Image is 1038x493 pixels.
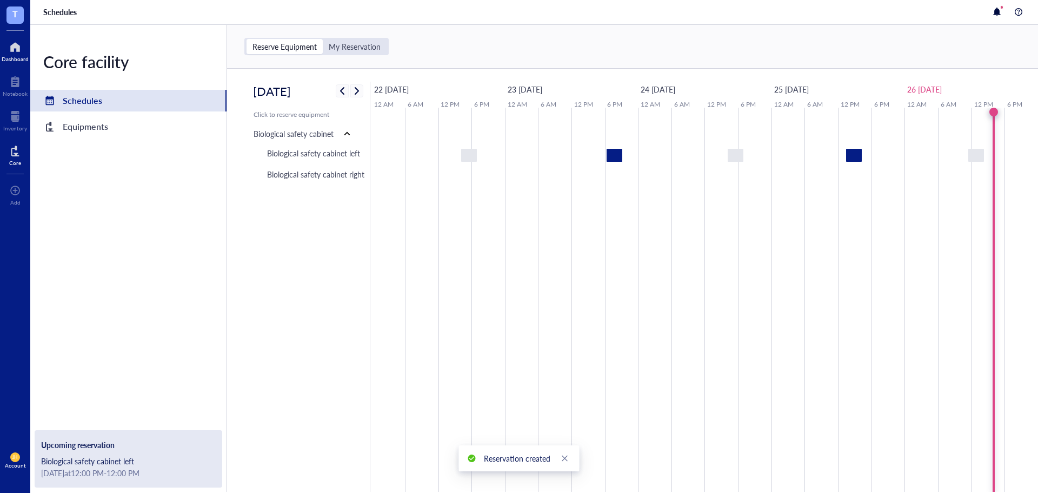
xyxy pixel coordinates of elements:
[371,97,396,111] a: 12 AM
[904,81,944,97] a: September 26, 2025
[247,39,323,54] div: Reserve Equipment
[12,7,18,21] span: T
[638,97,663,111] a: 12 AM
[12,455,18,460] span: JH
[336,84,349,97] button: Previous week
[3,108,27,132] a: Inventory
[904,97,929,111] a: 12 AM
[704,97,729,111] a: 12 PM
[2,56,29,62] div: Dashboard
[30,90,227,111] a: Schedules
[561,455,569,462] span: close
[571,97,596,111] a: 12 PM
[871,97,892,111] a: 6 PM
[471,97,492,111] a: 6 PM
[771,97,796,111] a: 12 AM
[41,455,216,467] div: Biological safety cabinet left
[1004,97,1025,111] a: 6 PM
[323,39,387,54] div: My Reservation
[43,7,79,17] a: Schedules
[3,125,27,132] div: Inventory
[253,82,291,100] h2: [DATE]
[505,97,530,111] a: 12 AM
[30,116,227,137] a: Equipments
[405,97,426,111] a: 6 AM
[771,81,811,97] a: September 25, 2025
[63,93,102,108] div: Schedules
[41,439,216,451] div: Upcoming reservation
[63,119,108,134] div: Equipments
[738,97,758,111] a: 6 PM
[3,73,28,97] a: Notebook
[972,97,996,111] a: 12 PM
[350,84,363,97] button: Next week
[3,90,28,97] div: Notebook
[254,128,334,140] div: Biological safety cabinet
[938,97,959,111] a: 6 AM
[5,462,26,469] div: Account
[371,81,411,97] a: September 22, 2025
[604,97,625,111] a: 6 PM
[2,38,29,62] a: Dashboard
[254,110,355,120] div: Click to reserve equipment
[804,97,826,111] a: 6 AM
[838,97,862,111] a: 12 PM
[267,147,360,159] div: Biological safety cabinet left
[329,42,381,51] div: My Reservation
[505,81,545,97] a: September 23, 2025
[252,42,317,51] div: Reserve Equipment
[9,160,21,166] div: Core
[41,467,216,479] div: [DATE] at 12:00 PM - 12:00 PM
[559,452,571,464] a: Close
[30,51,227,73] div: Core facility
[484,452,550,464] div: Reservation created
[244,38,389,55] div: segmented control
[538,97,559,111] a: 6 AM
[638,81,678,97] a: September 24, 2025
[671,97,693,111] a: 6 AM
[9,142,21,166] a: Core
[267,168,364,180] div: Biological safety cabinet right
[438,97,462,111] a: 12 PM
[10,199,21,206] div: Add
